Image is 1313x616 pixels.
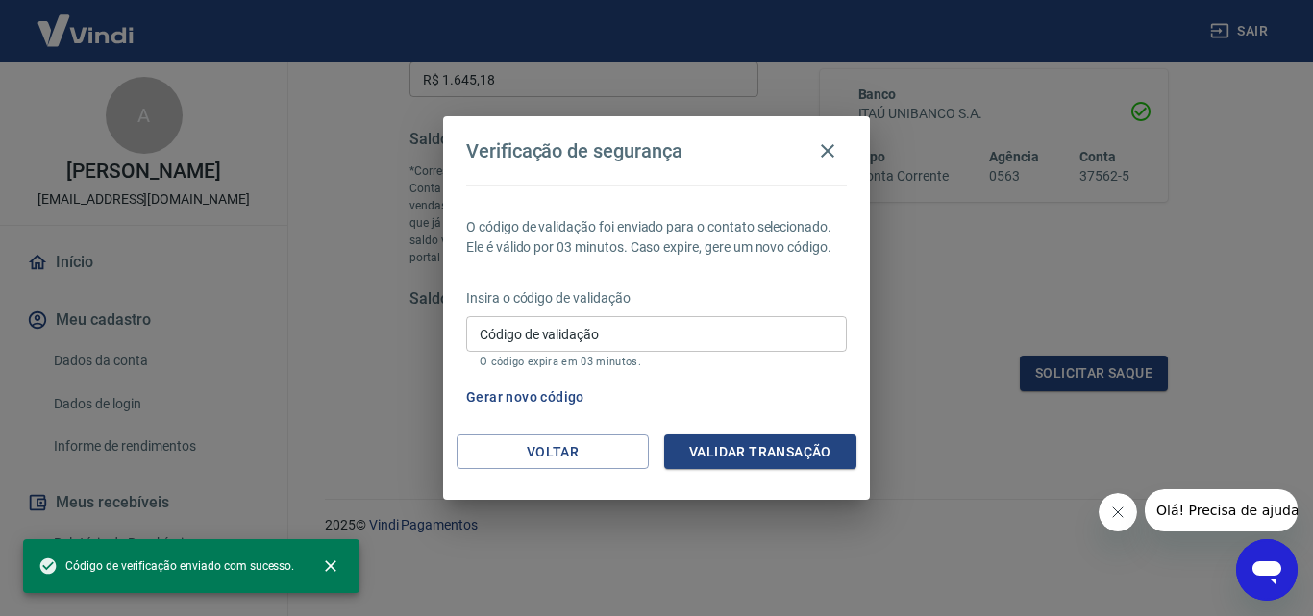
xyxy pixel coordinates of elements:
iframe: Mensagem da empresa [1145,489,1298,531]
span: Olá! Precisa de ajuda? [12,13,161,29]
p: O código de validação foi enviado para o contato selecionado. Ele é válido por 03 minutos. Caso e... [466,217,847,258]
p: O código expira em 03 minutos. [480,356,833,368]
button: Validar transação [664,434,856,470]
button: close [310,545,352,587]
iframe: Botão para abrir a janela de mensagens [1236,539,1298,601]
h4: Verificação de segurança [466,139,682,162]
button: Voltar [457,434,649,470]
button: Gerar novo código [458,380,592,415]
span: Código de verificação enviado com sucesso. [38,556,294,576]
iframe: Fechar mensagem [1099,493,1137,531]
p: Insira o código de validação [466,288,847,308]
